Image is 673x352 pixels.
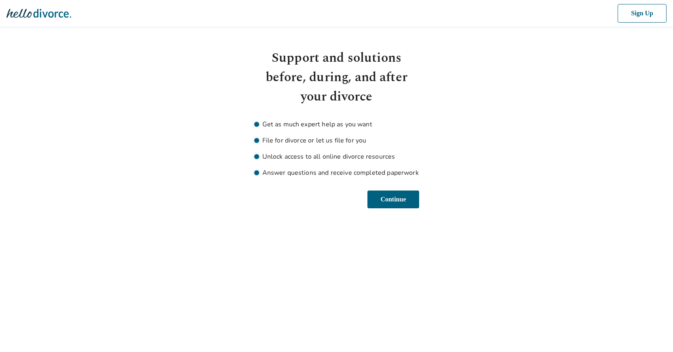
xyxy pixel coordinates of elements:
[254,136,419,145] li: File for divorce or let us file for you
[367,191,419,208] button: Continue
[254,48,419,107] h1: Support and solutions before, during, and after your divorce
[616,4,667,23] button: Sign Up
[254,152,419,161] li: Unlock access to all online divorce resources
[254,168,419,178] li: Answer questions and receive completed paperwork
[254,119,419,129] li: Get as much expert help as you want
[6,5,71,21] img: Hello Divorce Logo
